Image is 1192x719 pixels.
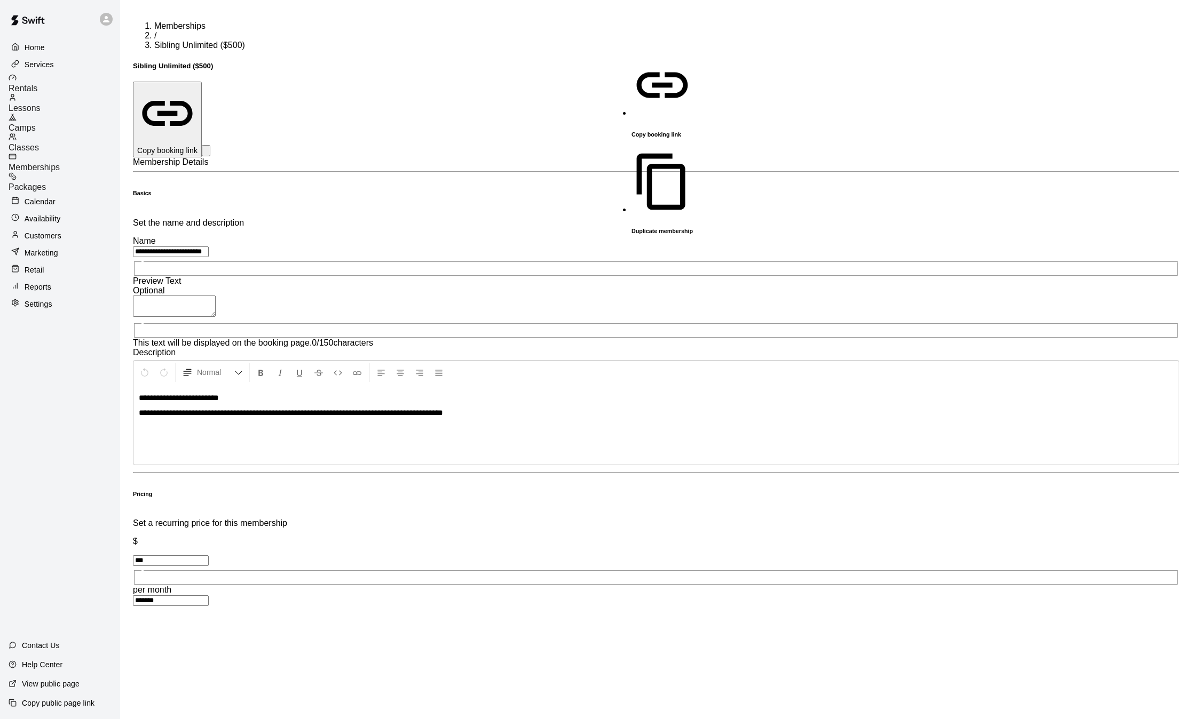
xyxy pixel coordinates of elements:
[9,296,112,312] a: Settings
[133,82,1179,157] div: split button
[133,276,181,285] label: Preview Text
[348,363,366,382] button: Insert Link
[25,42,45,53] p: Home
[290,363,309,382] button: Format Underline
[25,299,52,309] p: Settings
[197,367,234,378] span: Normal
[411,363,429,382] button: Right Align
[9,57,112,73] a: Services
[310,363,328,382] button: Format Strikethrough
[631,131,693,138] h6: Copy booking link
[133,491,152,497] h6: Pricing
[271,363,289,382] button: Format Italics
[133,348,176,357] label: Description
[22,678,80,689] p: View public page
[9,153,120,172] a: Memberships
[25,196,56,207] p: Calendar
[133,585,1179,595] div: per month
[9,143,39,152] span: Classes
[25,230,61,241] p: Customers
[9,211,112,227] a: Availability
[9,103,41,113] span: Lessons
[9,74,120,93] a: Rentals
[9,163,60,172] span: Memberships
[9,39,112,55] a: Home
[137,145,198,156] p: Copy booking link
[9,172,120,192] a: Packages
[22,659,62,670] p: Help Center
[202,145,210,156] button: select merge strategy
[25,265,44,275] p: Retail
[22,698,94,708] p: Copy public page link
[154,31,1179,41] li: /
[133,338,312,347] span: This text will be displayed on the booking page.
[133,157,208,166] span: Membership Details
[136,363,154,382] button: Undo
[9,84,37,93] span: Rentals
[9,228,112,244] a: Customers
[154,21,206,30] a: Memberships
[133,21,1179,50] nav: breadcrumb
[22,640,60,651] p: Contact Us
[9,194,112,210] a: Calendar
[9,182,46,191] span: Packages
[25,59,54,70] p: Services
[430,363,448,382] button: Justify Align
[9,279,112,295] a: Reports
[25,247,58,258] p: Marketing
[372,363,390,382] button: Left Align
[9,123,36,132] span: Camps
[9,262,112,278] a: Retail
[9,245,112,261] a: Marketing
[133,286,165,295] span: Optional
[155,363,173,382] button: Redo
[9,93,120,113] a: Lessons
[133,518,1179,528] p: Set a recurring price for this membership
[631,228,693,234] h6: Duplicate membership
[133,190,152,196] h6: Basics
[25,213,61,224] p: Availability
[133,218,1179,228] p: Set the name and description
[391,363,409,382] button: Center Align
[9,113,120,133] a: Camps
[133,82,202,157] button: Copy booking link
[312,338,373,347] span: 0 / 150 characters
[252,363,270,382] button: Format Bold
[154,41,245,50] span: Sibling Unlimited ($500)
[133,236,156,245] label: Name
[178,363,247,382] button: Formatting Options
[133,537,1179,546] p: $
[133,62,213,70] span: Sibling Unlimited ($500)
[9,133,120,153] a: Classes
[25,282,51,292] p: Reports
[329,363,347,382] button: Insert Code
